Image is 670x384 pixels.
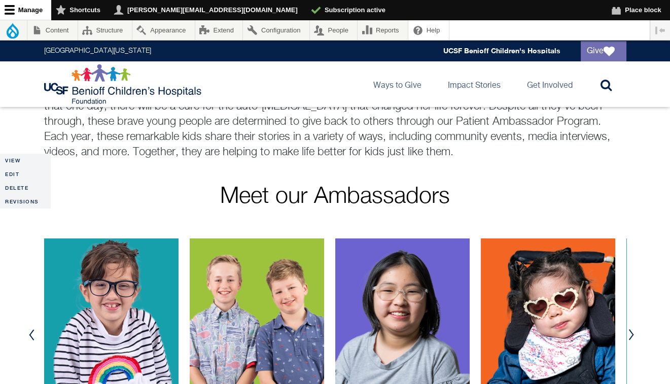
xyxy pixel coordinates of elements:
[44,64,204,104] img: Logo for UCSF Benioff Children's Hospitals Foundation
[624,320,639,350] button: Next
[78,20,132,40] a: Structure
[27,20,78,40] a: Content
[440,61,509,107] a: Impact Stories
[358,20,408,40] a: Reports
[24,320,40,350] button: Previous
[243,20,309,40] a: Configuration
[132,20,195,40] a: Appearance
[44,68,626,160] p: Their stories could fill volumes. The teen who put baseball on hold after an allergic reaction ne...
[443,47,560,55] a: UCSF Benioff Children's Hospitals
[365,61,430,107] a: Ways to Give
[581,41,626,61] a: Give
[195,20,243,40] a: Extend
[408,20,449,40] a: Help
[44,185,626,208] p: Meet our Ambassadors
[310,20,358,40] a: People
[650,20,670,40] button: Vertical orientation
[44,48,151,55] a: [GEOGRAPHIC_DATA][US_STATE]
[519,61,581,107] a: Get Involved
